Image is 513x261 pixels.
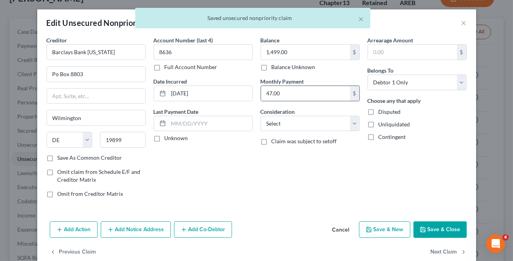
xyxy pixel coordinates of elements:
input: MM/DD/YYYY [169,86,252,101]
span: Omit claim from Schedule E/F and Creditor Matrix [58,168,141,183]
div: $ [457,45,466,60]
label: Last Payment Date [154,108,199,116]
span: Omit from Creditor Matrix [58,190,123,197]
span: Unliquidated [379,121,410,128]
input: Enter address... [47,67,145,82]
span: Contingent [379,133,406,140]
label: Balance [261,36,280,44]
span: 4 [502,234,509,241]
input: Apt, Suite, etc... [47,89,145,104]
input: XXXX [154,44,253,60]
button: Next Claim [431,244,467,261]
button: Add Notice Address [101,221,171,238]
input: Search creditor by name... [47,44,146,60]
label: Save As Common Creditor [58,154,122,162]
button: Cancel [326,222,356,238]
button: × [359,14,364,24]
input: Enter city... [47,110,145,125]
div: $ [350,45,359,60]
label: Balance Unknown [272,63,315,71]
button: Save & New [359,221,410,238]
label: Choose any that apply [368,97,421,105]
label: Monthly Payment [261,77,304,86]
span: Disputed [379,108,401,115]
label: Date Incurred [154,77,187,86]
label: Unknown [165,134,188,142]
div: $ [350,86,359,101]
label: Full Account Number [165,63,218,71]
span: Creditor [47,37,67,44]
button: Save & Close [413,221,467,238]
input: 0.00 [368,45,457,60]
iframe: Intercom live chat [486,234,505,253]
span: Claim was subject to setoff [272,138,337,144]
label: Consideration [261,108,295,116]
label: Account Number (last 4) [154,36,213,44]
input: MM/DD/YYYY [169,116,252,131]
input: 0.00 [261,45,350,60]
button: Add Action [50,221,98,238]
input: 0.00 [261,86,350,101]
div: Saved unsecured nonpriority claim [141,14,364,22]
input: Enter zip... [100,132,146,148]
span: Belongs To [368,67,394,74]
button: Add Co-Debtor [174,221,232,238]
label: Arrearage Amount [368,36,413,44]
button: Previous Claim [50,244,96,261]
